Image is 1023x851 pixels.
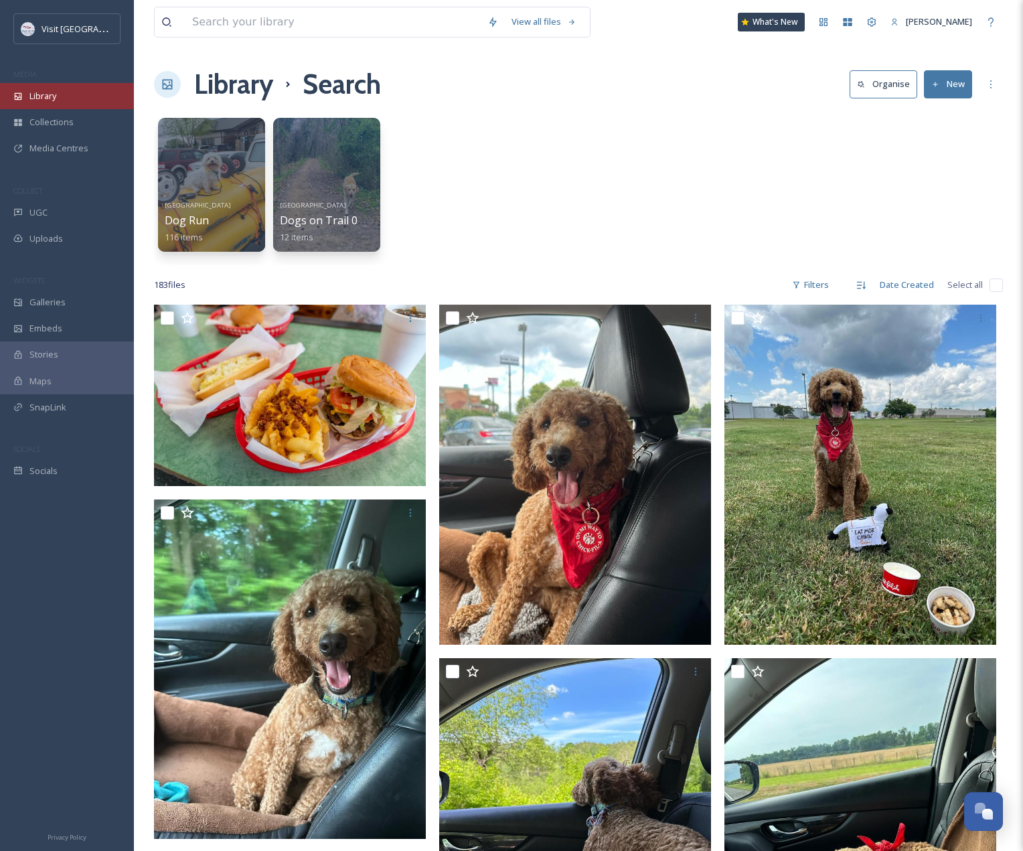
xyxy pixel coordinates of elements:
[29,116,74,129] span: Collections
[29,322,62,335] span: Embeds
[29,375,52,388] span: Maps
[785,272,836,298] div: Filters
[505,9,583,35] a: View all files
[194,64,273,104] a: Library
[29,232,63,245] span: Uploads
[906,15,972,27] span: [PERSON_NAME]
[13,69,37,79] span: MEDIA
[873,272,941,298] div: Date Created
[13,444,40,454] span: SOCIALS
[280,198,400,243] a: [GEOGRAPHIC_DATA]Dogs on Trail 0323202112 items
[165,198,231,243] a: [GEOGRAPHIC_DATA]Dog Run116 items
[303,64,381,104] h1: Search
[280,213,400,228] span: Dogs on Trail 03232021
[29,296,66,309] span: Galleries
[165,213,209,228] span: Dog Run
[29,142,88,155] span: Media Centres
[850,70,917,98] button: Organise
[154,279,185,291] span: 183 file s
[165,231,203,243] span: 116 items
[154,499,426,840] img: goldendoodlegrits-Instagram-3693-ig-17937246161836368.jpg
[724,305,996,645] img: goldendoodlegrits-Instagram-3693-ig-18061730083517272.jpg
[42,22,145,35] span: Visit [GEOGRAPHIC_DATA]
[29,465,58,477] span: Socials
[29,401,66,414] span: SnapLink
[154,305,426,486] img: Second Street Lunch Triple Cheeseburger Bacon Cheese Fries and Hot Dog Fully Dressed.jpg
[884,9,979,35] a: [PERSON_NAME]
[280,201,346,210] span: [GEOGRAPHIC_DATA]
[29,348,58,361] span: Stories
[280,231,313,243] span: 12 items
[439,305,711,645] img: goldendoodlegrits-Instagram-3693-ig-17897868467935150.jpg
[48,828,86,844] a: Privacy Policy
[29,90,56,102] span: Library
[185,7,481,37] input: Search your library
[924,70,972,98] button: New
[21,22,35,35] img: logo.png
[13,275,44,285] span: WIDGETS
[738,13,805,31] a: What's New
[48,833,86,842] span: Privacy Policy
[165,201,231,210] span: [GEOGRAPHIC_DATA]
[964,792,1003,831] button: Open Chat
[13,185,42,196] span: COLLECT
[947,279,983,291] span: Select all
[29,206,48,219] span: UGC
